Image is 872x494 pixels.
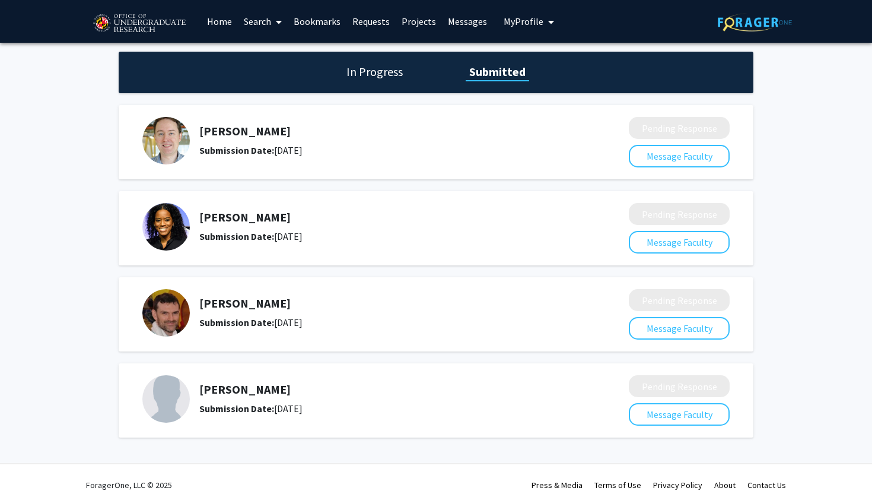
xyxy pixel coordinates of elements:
[629,408,730,420] a: Message Faculty
[629,317,730,340] button: Message Faculty
[238,1,288,42] a: Search
[199,229,566,243] div: [DATE]
[142,203,190,251] img: Profile Picture
[396,1,442,42] a: Projects
[199,144,274,156] b: Submission Date:
[718,13,792,31] img: ForagerOne Logo
[288,1,346,42] a: Bookmarks
[629,375,730,397] button: Pending Response
[142,289,190,337] img: Profile Picture
[142,375,190,423] img: Profile Picture
[201,1,238,42] a: Home
[199,143,566,157] div: [DATE]
[629,150,730,162] a: Message Faculty
[629,203,730,225] button: Pending Response
[629,289,730,311] button: Pending Response
[594,480,641,490] a: Terms of Use
[346,1,396,42] a: Requests
[629,231,730,254] button: Message Faculty
[629,322,730,334] a: Message Faculty
[343,64,406,80] h1: In Progress
[199,401,566,416] div: [DATE]
[199,316,274,328] b: Submission Date:
[199,210,566,224] h5: [PERSON_NAME]
[629,145,730,167] button: Message Faculty
[747,480,786,490] a: Contact Us
[442,1,493,42] a: Messages
[466,64,529,80] h1: Submitted
[629,403,730,426] button: Message Faculty
[199,230,274,242] b: Submission Date:
[653,480,702,490] a: Privacy Policy
[532,480,583,490] a: Press & Media
[199,382,566,397] h5: [PERSON_NAME]
[89,9,189,39] img: University of Maryland Logo
[199,315,566,330] div: [DATE]
[199,403,274,414] b: Submission Date:
[199,296,566,311] h5: [PERSON_NAME]
[714,480,736,490] a: About
[199,124,566,138] h5: [PERSON_NAME]
[504,15,543,27] span: My Profile
[629,117,730,139] button: Pending Response
[142,117,190,164] img: Profile Picture
[9,441,50,485] iframe: Chat
[629,236,730,248] a: Message Faculty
